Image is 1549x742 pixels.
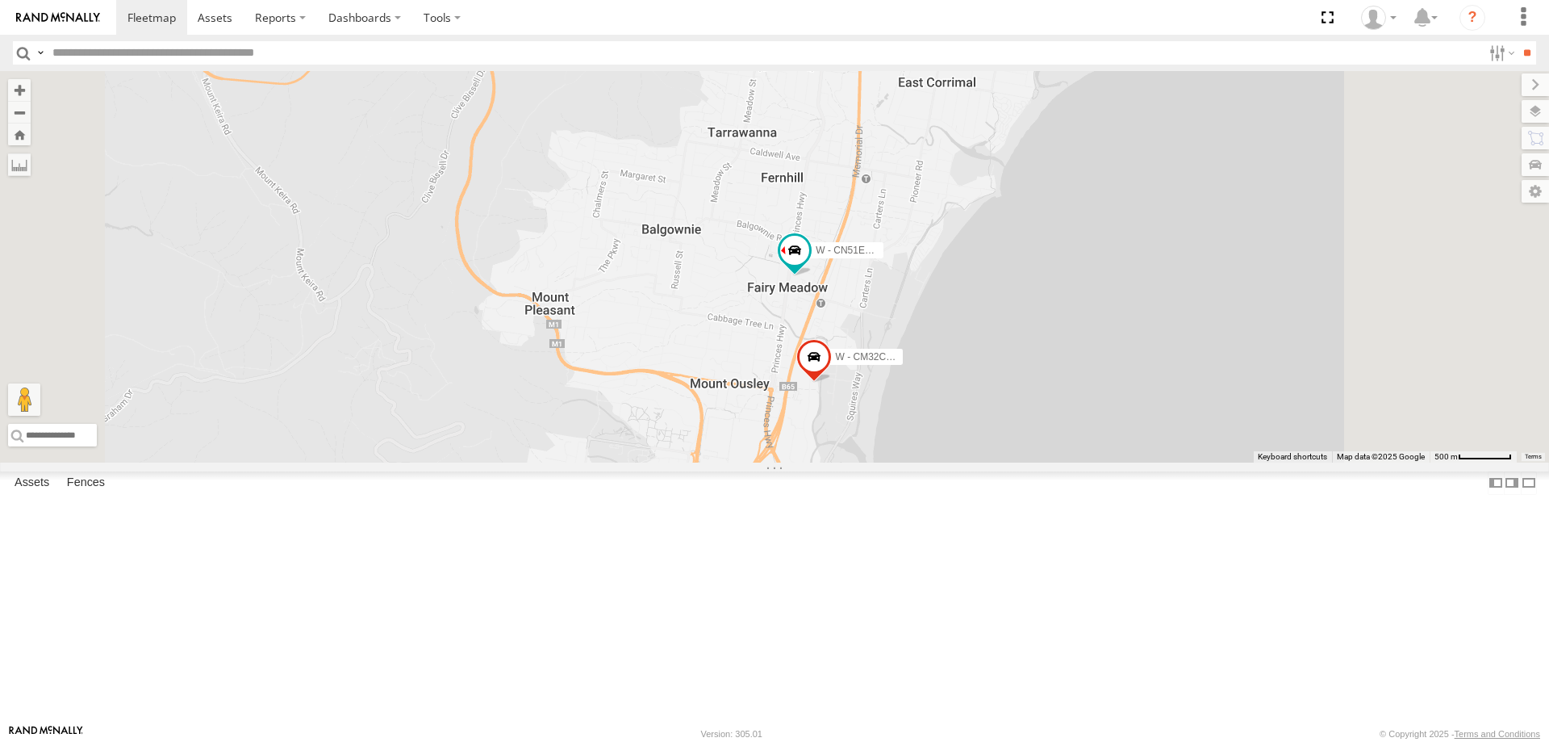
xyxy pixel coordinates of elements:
[1521,472,1537,495] label: Hide Summary Table
[8,79,31,101] button: Zoom in
[701,729,762,739] div: Version: 305.01
[34,41,47,65] label: Search Query
[1483,41,1518,65] label: Search Filter Options
[1258,451,1327,463] button: Keyboard shortcuts
[16,12,100,23] img: rand-logo.svg
[1430,451,1517,463] button: Map Scale: 500 m per 63 pixels
[1488,472,1504,495] label: Dock Summary Table to the Left
[59,472,113,494] label: Fences
[816,244,959,255] span: W - CN51ES - [PERSON_NAME]
[8,384,40,416] button: Drag Pegman onto the map to open Street View
[6,472,57,494] label: Assets
[1459,5,1485,31] i: ?
[8,153,31,176] label: Measure
[1434,452,1458,461] span: 500 m
[1380,729,1540,739] div: © Copyright 2025 -
[1355,6,1402,30] div: Tye Clark
[835,351,929,363] span: W - CM32CA - Transit
[8,124,31,145] button: Zoom Home
[1504,472,1520,495] label: Dock Summary Table to the Right
[1525,454,1542,460] a: Terms
[9,726,83,742] a: Visit our Website
[1455,729,1540,739] a: Terms and Conditions
[1522,180,1549,203] label: Map Settings
[1337,452,1425,461] span: Map data ©2025 Google
[8,101,31,124] button: Zoom out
